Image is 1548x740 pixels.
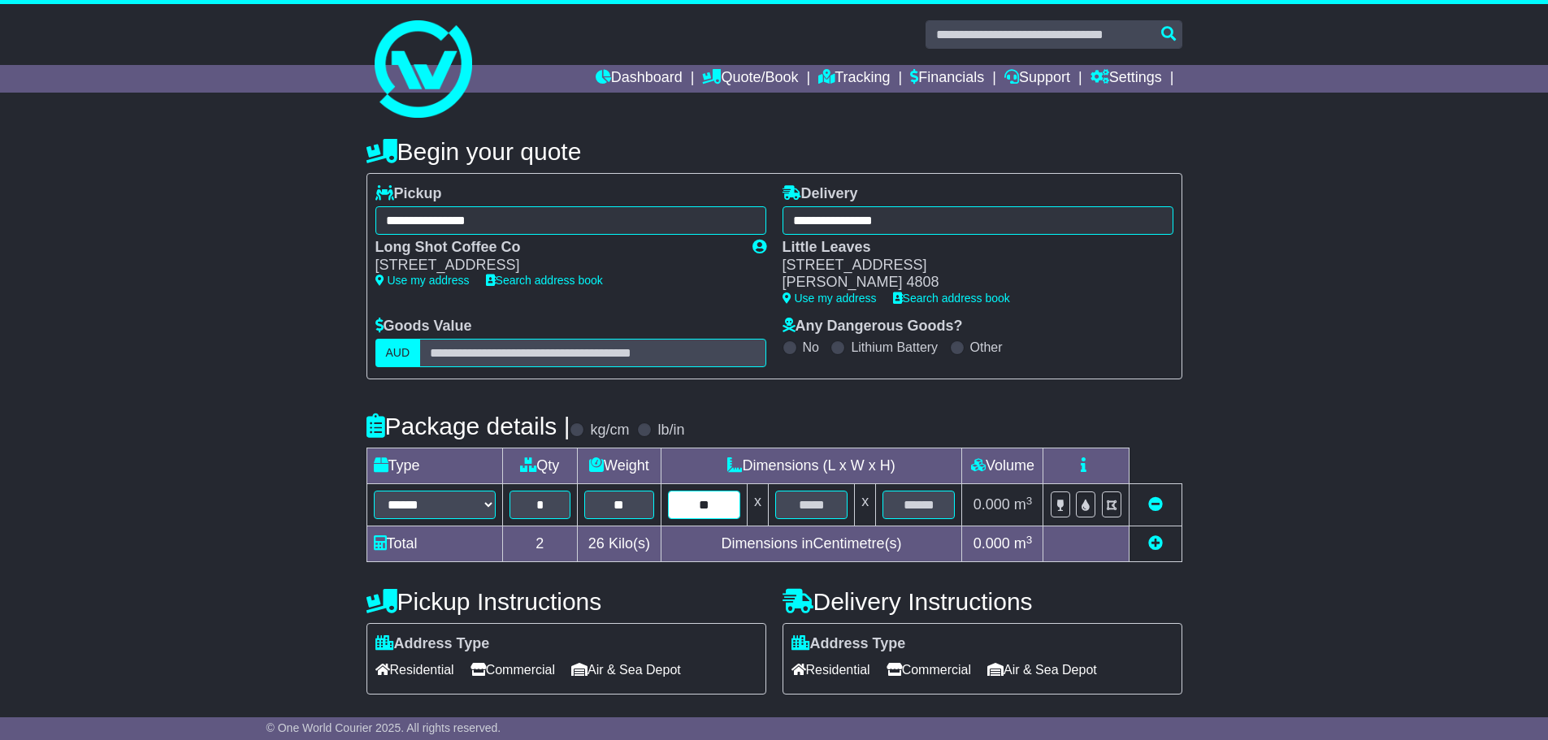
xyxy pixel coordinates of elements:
[578,526,661,562] td: Kilo(s)
[973,496,1010,513] span: 0.000
[366,138,1182,165] h4: Begin your quote
[366,448,502,484] td: Type
[973,535,1010,552] span: 0.000
[783,257,1157,275] div: [STREET_ADDRESS]
[375,274,470,287] a: Use my address
[855,484,876,526] td: x
[783,292,877,305] a: Use my address
[502,448,578,484] td: Qty
[987,657,1097,682] span: Air & Sea Depot
[1014,496,1033,513] span: m
[783,274,1157,292] div: [PERSON_NAME] 4808
[588,535,605,552] span: 26
[1148,496,1163,513] a: Remove this item
[366,413,570,439] h4: Package details |
[366,588,766,615] h4: Pickup Instructions
[366,526,502,562] td: Total
[783,318,963,335] label: Any Dangerous Goods?
[851,340,938,355] label: Lithium Battery
[661,526,962,562] td: Dimensions in Centimetre(s)
[818,65,890,93] a: Tracking
[1091,65,1162,93] a: Settings
[791,635,906,653] label: Address Type
[1026,495,1033,507] sup: 3
[375,257,736,275] div: [STREET_ADDRESS]
[803,340,819,355] label: No
[571,657,681,682] span: Air & Sea Depot
[783,239,1157,257] div: Little Leaves
[375,239,736,257] div: Long Shot Coffee Co
[910,65,984,93] a: Financials
[375,339,421,367] label: AUD
[893,292,1010,305] a: Search address book
[1004,65,1070,93] a: Support
[590,422,629,439] label: kg/cm
[1014,535,1033,552] span: m
[783,185,858,203] label: Delivery
[657,422,684,439] label: lb/in
[267,721,501,734] span: © One World Courier 2025. All rights reserved.
[470,657,555,682] span: Commercial
[702,65,798,93] a: Quote/Book
[791,657,870,682] span: Residential
[783,588,1182,615] h4: Delivery Instructions
[596,65,683,93] a: Dashboard
[962,448,1043,484] td: Volume
[375,318,472,335] label: Goods Value
[486,274,603,287] a: Search address book
[970,340,1003,355] label: Other
[375,635,490,653] label: Address Type
[1148,535,1163,552] a: Add new item
[502,526,578,562] td: 2
[375,657,454,682] span: Residential
[747,484,768,526] td: x
[1026,534,1033,546] sup: 3
[887,657,971,682] span: Commercial
[578,448,661,484] td: Weight
[375,185,442,203] label: Pickup
[661,448,962,484] td: Dimensions (L x W x H)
